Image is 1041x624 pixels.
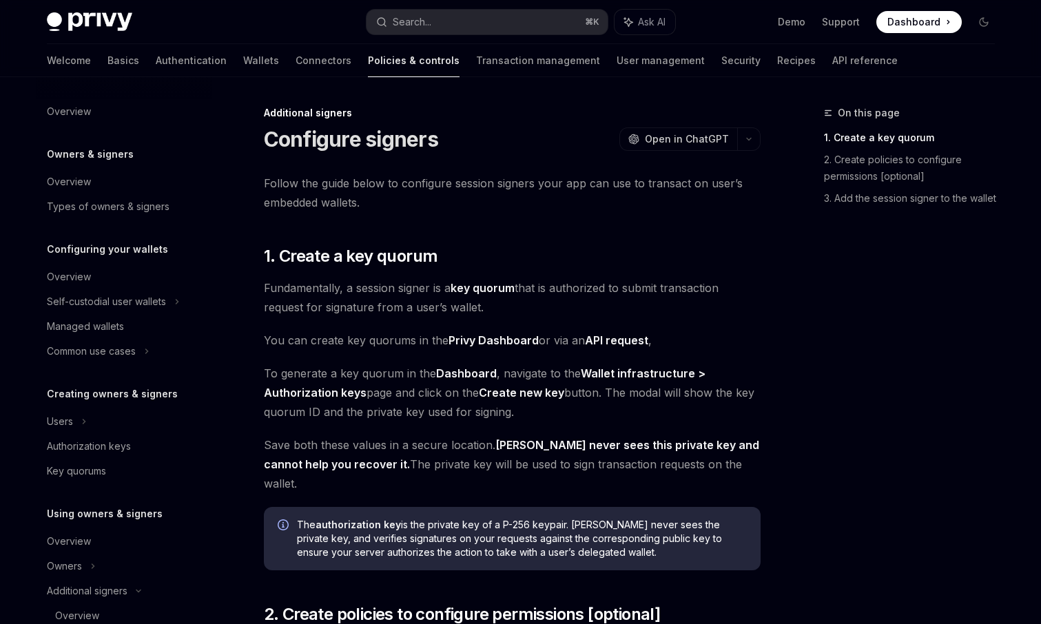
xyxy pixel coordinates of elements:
div: Authorization keys [47,438,131,455]
div: Overview [47,269,91,285]
img: dark logo [47,12,132,32]
a: Overview [36,99,212,124]
div: Additional signers [47,583,127,599]
a: Key quorums [36,459,212,483]
a: Authorization keys [36,434,212,459]
h1: Configure signers [264,127,438,152]
span: To generate a key quorum in the , navigate to the page and click on the button. The modal will sh... [264,364,761,422]
button: Open in ChatGPT [619,127,737,151]
h5: Creating owners & signers [47,386,178,402]
h5: Owners & signers [47,146,134,163]
span: 1. Create a key quorum [264,245,438,267]
a: Transaction management [476,44,600,77]
a: Support [822,15,860,29]
strong: [PERSON_NAME] never sees this private key and cannot help you recover it. [264,438,759,471]
a: Demo [778,15,805,29]
a: Wallets [243,44,279,77]
span: ⌘ K [585,17,599,28]
a: Dashboard [876,11,962,33]
a: Types of owners & signers [36,194,212,219]
h5: Configuring your wallets [47,241,168,258]
a: Authentication [156,44,227,77]
strong: authorization key [316,519,401,530]
a: Connectors [296,44,351,77]
a: 2. Create policies to configure permissions [optional] [824,149,1006,187]
div: Overview [47,103,91,120]
div: Search... [393,14,431,30]
a: 3. Add the session signer to the wallet [824,187,1006,209]
a: Overview [36,169,212,194]
a: Managed wallets [36,314,212,339]
a: Policies & controls [368,44,460,77]
span: The is the private key of a P-256 keypair. [PERSON_NAME] never sees the private key, and verifies... [297,518,747,559]
span: Dashboard [887,15,940,29]
a: API reference [832,44,898,77]
div: Overview [55,607,99,624]
a: Welcome [47,44,91,77]
div: Additional signers [264,106,761,120]
a: Recipes [777,44,816,77]
svg: Info [278,519,291,533]
a: Privy Dashboard [449,333,539,348]
div: Users [47,413,73,430]
span: On this page [838,105,900,121]
a: key quorum [451,281,515,295]
a: Dashboard [436,366,497,381]
span: Ask AI [638,15,666,29]
span: Save both these values in a secure location. The private key will be used to sign transaction req... [264,435,761,493]
div: Managed wallets [47,318,124,335]
span: You can create key quorums in the or via an , [264,331,761,350]
div: Owners [47,558,82,574]
a: Overview [36,529,212,554]
a: Security [721,44,761,77]
div: Self-custodial user wallets [47,293,166,310]
span: Open in ChatGPT [645,132,729,146]
strong: Create new key [479,386,564,399]
h5: Using owners & signers [47,506,163,522]
div: Overview [47,533,91,550]
a: API request [585,333,648,348]
a: Overview [36,264,212,289]
div: Overview [47,174,91,190]
a: User management [617,44,705,77]
span: Follow the guide below to configure session signers your app can use to transact on user’s embedd... [264,174,761,212]
a: Basics [107,44,139,77]
div: Key quorums [47,463,106,479]
span: Fundamentally, a session signer is a that is authorized to submit transaction request for signatu... [264,278,761,317]
button: Search...⌘K [367,10,608,34]
div: Types of owners & signers [47,198,169,215]
div: Common use cases [47,343,136,360]
button: Ask AI [615,10,675,34]
button: Toggle dark mode [973,11,995,33]
a: 1. Create a key quorum [824,127,1006,149]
